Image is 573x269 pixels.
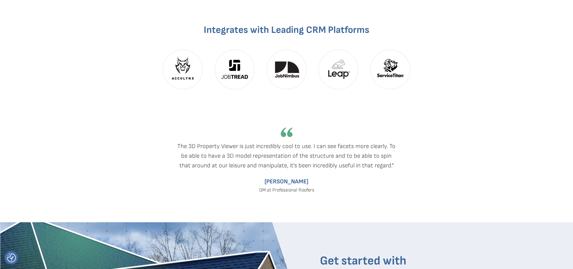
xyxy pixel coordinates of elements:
button: Consent Preferences [7,253,16,262]
span: GM at Professional Roofers [259,188,314,193]
span: [PERSON_NAME] [265,178,308,185]
span: Integrates with Leading CRM Platforms [204,24,369,36]
img: Revisit consent button [7,253,16,262]
span: The 3D Property Viewer is just incredibly cool to use. I can see facets more clearly. To be able ... [177,143,395,169]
